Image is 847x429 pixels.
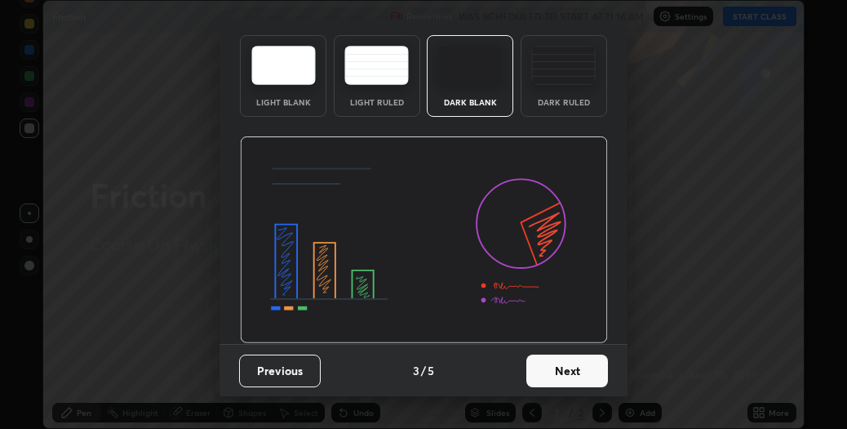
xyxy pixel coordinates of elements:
img: lightTheme.e5ed3b09.svg [251,46,316,85]
button: Next [526,355,608,387]
h4: 3 [413,362,419,379]
div: Light Blank [251,98,316,106]
div: Dark Ruled [531,98,596,106]
h4: 5 [428,362,434,379]
img: darkThemeBanner.d06ce4a2.svg [240,136,608,344]
h4: / [421,362,426,379]
img: darkTheme.f0cc69e5.svg [438,46,503,85]
div: Dark Blank [437,98,503,106]
div: Light Ruled [344,98,410,106]
img: lightRuledTheme.5fabf969.svg [344,46,409,85]
img: darkRuledTheme.de295e13.svg [531,46,596,85]
button: Previous [239,355,321,387]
